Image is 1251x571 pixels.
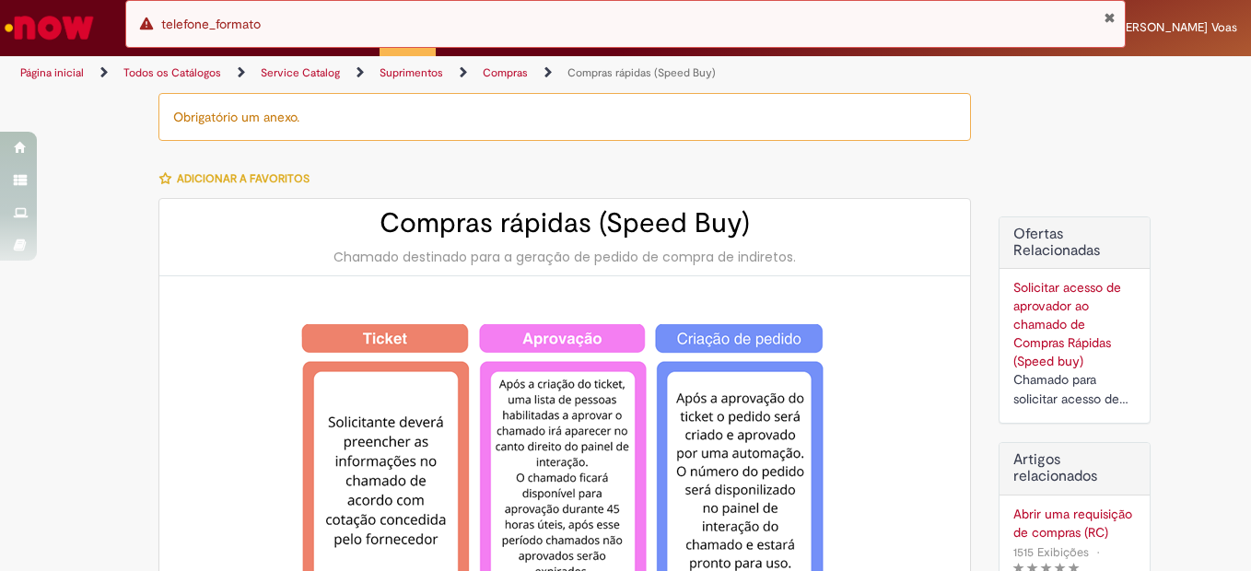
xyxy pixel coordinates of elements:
span: [DATE][PERSON_NAME] Voas [1080,19,1237,35]
h2: Compras rápidas (Speed Buy) [178,208,952,239]
a: Abrir uma requisição de compras (RC) [1013,505,1136,542]
span: • [1093,540,1104,565]
a: Solicitar acesso de aprovador ao chamado de Compras Rápidas (Speed buy) [1013,279,1121,369]
img: ServiceNow [2,9,97,46]
h2: Ofertas Relacionadas [1013,227,1136,259]
button: Fechar Notificação [1104,10,1116,25]
a: Página inicial [20,65,84,80]
span: 1515 Exibições [1013,544,1089,560]
button: Adicionar a Favoritos [158,159,320,198]
div: Chamado destinado para a geração de pedido de compra de indiretos. [178,248,952,266]
span: Adicionar a Favoritos [177,171,310,186]
div: Chamado para solicitar acesso de aprovador ao ticket de Speed buy [1013,370,1136,409]
span: telefone_formato [161,16,261,32]
div: Obrigatório um anexo. [158,93,971,141]
ul: Trilhas de página [14,56,820,90]
a: Todos os Catálogos [123,65,221,80]
h3: Artigos relacionados [1013,452,1136,484]
div: Ofertas Relacionadas [999,216,1151,424]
